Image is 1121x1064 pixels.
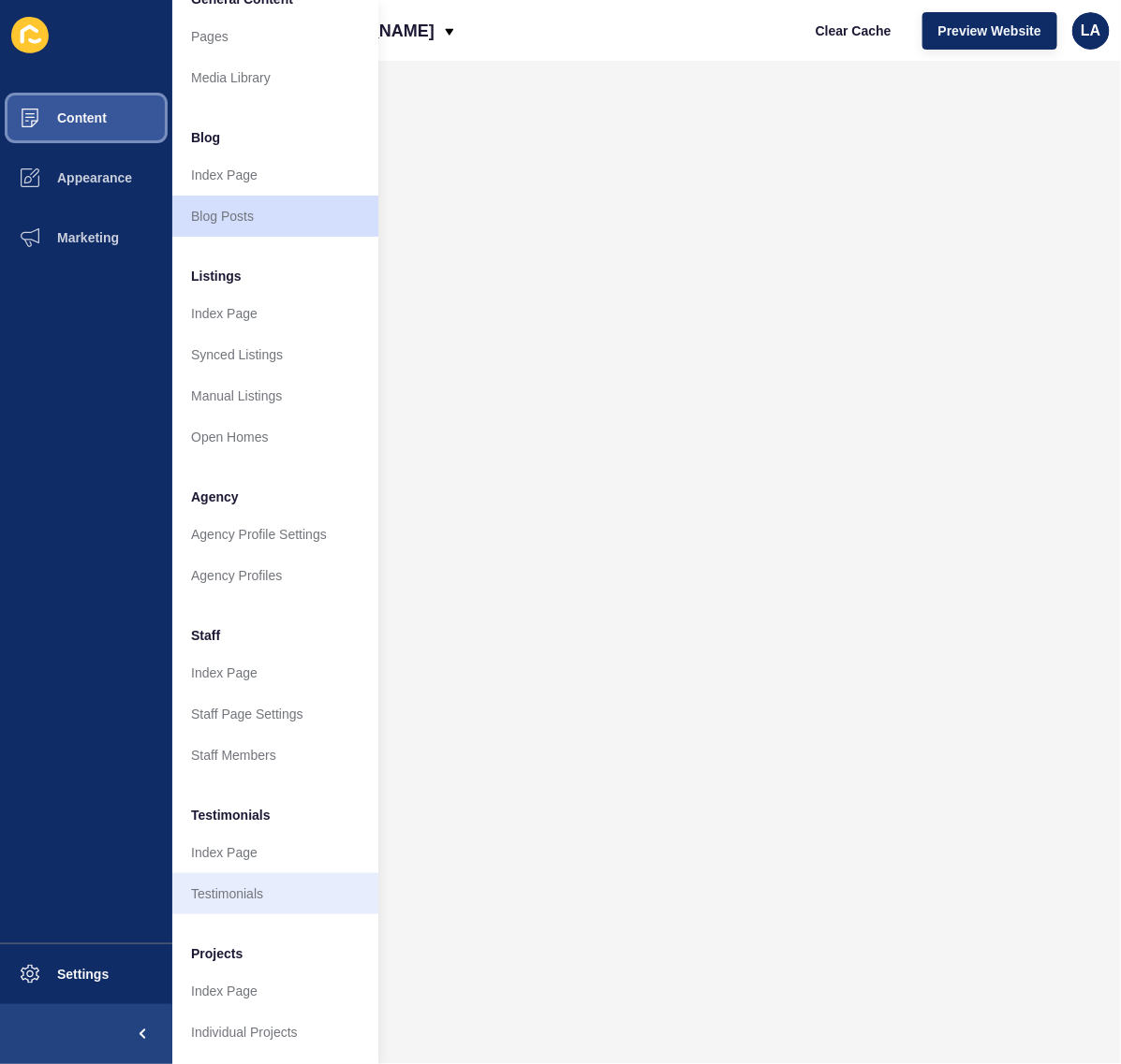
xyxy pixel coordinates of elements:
[191,806,271,824] span: Testimonials
[172,16,378,57] a: Pages
[922,12,1057,50] button: Preview Website
[191,944,243,963] span: Projects
[172,970,378,1012] a: Index Page
[172,832,378,873] a: Index Page
[191,488,239,506] span: Agency
[172,196,378,237] a: Blog Posts
[172,375,378,416] a: Manual Listings
[172,416,378,458] a: Open Homes
[172,57,378,98] a: Media Library
[938,22,1041,40] span: Preview Website
[172,693,378,735] a: Staff Page Settings
[191,626,220,645] span: Staff
[172,873,378,914] a: Testimonials
[172,334,378,375] a: Synced Listings
[172,555,378,596] a: Agency Profiles
[172,293,378,334] a: Index Page
[191,267,242,285] span: Listings
[172,652,378,693] a: Index Page
[172,735,378,776] a: Staff Members
[172,1012,378,1053] a: Individual Projects
[172,154,378,196] a: Index Page
[800,12,907,50] button: Clear Cache
[816,22,892,40] span: Clear Cache
[1081,22,1100,40] span: LA
[191,128,220,147] span: Blog
[172,514,378,555] a: Agency Profile Settings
